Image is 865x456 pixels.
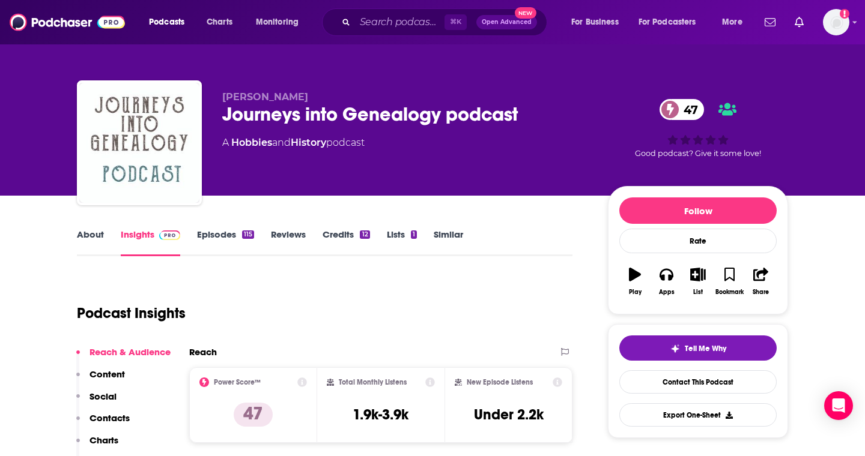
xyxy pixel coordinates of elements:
[411,230,417,239] div: 1
[76,391,117,413] button: Social
[515,7,536,19] span: New
[189,346,217,358] h2: Reach
[77,229,104,256] a: About
[234,403,273,427] p: 47
[619,260,651,303] button: Play
[482,19,532,25] span: Open Advanced
[360,230,369,239] div: 12
[659,289,675,296] div: Apps
[323,229,369,256] a: Credits12
[222,91,308,103] span: [PERSON_NAME]
[660,99,704,120] a: 47
[824,391,853,420] div: Open Intercom Messenger
[333,8,559,36] div: Search podcasts, credits, & more...
[197,229,254,256] a: Episodes115
[10,11,125,34] img: Podchaser - Follow, Share and Rate Podcasts
[90,412,130,424] p: Contacts
[77,304,186,322] h1: Podcast Insights
[823,9,849,35] img: User Profile
[355,13,445,32] input: Search podcasts, credits, & more...
[353,406,408,424] h3: 1.9k-3.9k
[231,137,272,148] a: Hobbies
[76,368,125,391] button: Content
[207,14,232,31] span: Charts
[619,403,777,427] button: Export One-Sheet
[714,13,757,32] button: open menu
[631,13,714,32] button: open menu
[121,229,180,256] a: InsightsPodchaser Pro
[722,14,742,31] span: More
[141,13,200,32] button: open menu
[693,289,703,296] div: List
[639,14,696,31] span: For Podcasters
[149,14,184,31] span: Podcasts
[619,229,777,253] div: Rate
[474,406,544,424] h3: Under 2.2k
[745,260,777,303] button: Share
[715,289,744,296] div: Bookmark
[840,9,849,19] svg: Add a profile image
[90,346,171,358] p: Reach & Audience
[76,346,171,368] button: Reach & Audience
[247,13,314,32] button: open menu
[434,229,463,256] a: Similar
[682,260,714,303] button: List
[222,136,365,150] div: A podcast
[199,13,240,32] a: Charts
[823,9,849,35] span: Logged in as jillgoldstein
[672,99,704,120] span: 47
[571,14,619,31] span: For Business
[790,12,809,32] a: Show notifications dropdown
[685,344,726,353] span: Tell Me Why
[714,260,745,303] button: Bookmark
[271,229,306,256] a: Reviews
[291,137,326,148] a: History
[214,378,261,386] h2: Power Score™
[256,14,299,31] span: Monitoring
[563,13,634,32] button: open menu
[753,289,769,296] div: Share
[445,14,467,30] span: ⌘ K
[823,9,849,35] button: Show profile menu
[90,391,117,402] p: Social
[619,370,777,394] a: Contact This Podcast
[760,12,780,32] a: Show notifications dropdown
[242,230,254,239] div: 115
[90,434,118,446] p: Charts
[629,289,642,296] div: Play
[272,137,291,148] span: and
[635,149,761,158] span: Good podcast? Give it some love!
[619,197,777,224] button: Follow
[467,378,533,386] h2: New Episode Listens
[79,83,199,203] img: Journeys into Genealogy podcast
[76,412,130,434] button: Contacts
[90,368,125,380] p: Content
[608,91,788,166] div: 47Good podcast? Give it some love!
[651,260,682,303] button: Apps
[339,378,407,386] h2: Total Monthly Listens
[670,344,680,353] img: tell me why sparkle
[159,230,180,240] img: Podchaser Pro
[387,229,417,256] a: Lists1
[476,15,537,29] button: Open AdvancedNew
[619,335,777,361] button: tell me why sparkleTell Me Why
